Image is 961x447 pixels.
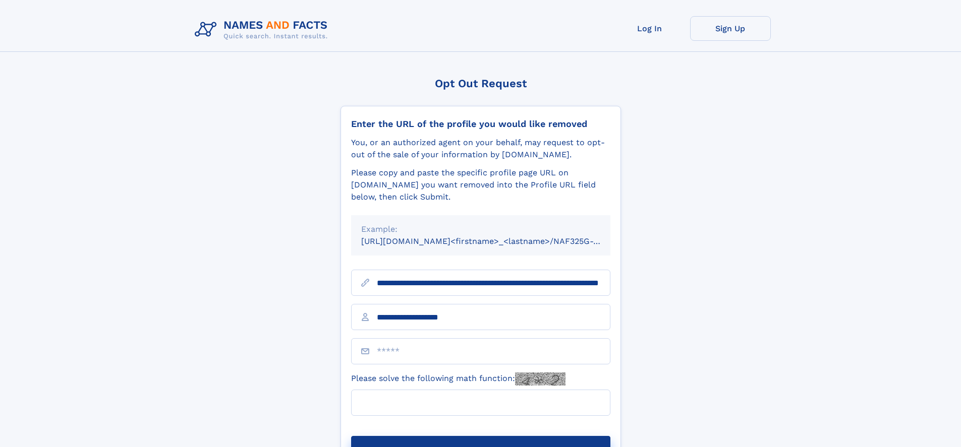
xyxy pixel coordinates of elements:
[361,223,600,235] div: Example:
[351,167,610,203] div: Please copy and paste the specific profile page URL on [DOMAIN_NAME] you want removed into the Pr...
[361,236,630,246] small: [URL][DOMAIN_NAME]<firstname>_<lastname>/NAF325G-xxxxxxxx
[609,16,690,41] a: Log In
[341,77,621,90] div: Opt Out Request
[351,118,610,130] div: Enter the URL of the profile you would like removed
[351,137,610,161] div: You, or an authorized agent on your behalf, may request to opt-out of the sale of your informatio...
[351,372,566,386] label: Please solve the following math function:
[690,16,771,41] a: Sign Up
[191,16,336,43] img: Logo Names and Facts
